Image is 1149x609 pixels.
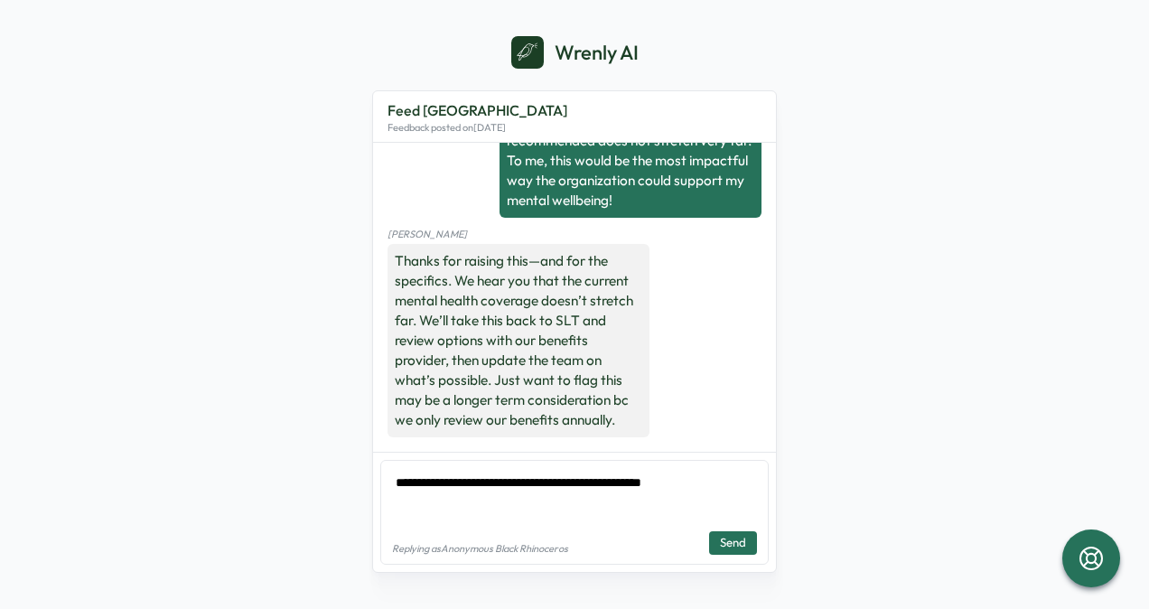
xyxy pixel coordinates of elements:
button: Send [709,531,757,555]
span: Thanks for raising this—and for the specifics. We hear you that the current mental health coverag... [395,252,633,428]
a: Wrenly AI [511,36,639,69]
p: Wrenly AI [555,39,639,67]
p: Replying as Anonymous Black Rhinoceros [392,543,568,555]
p: Feedback posted on [DATE] [388,122,567,134]
p: Feed [GEOGRAPHIC_DATA] [388,99,567,122]
p: [PERSON_NAME] [388,229,649,240]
